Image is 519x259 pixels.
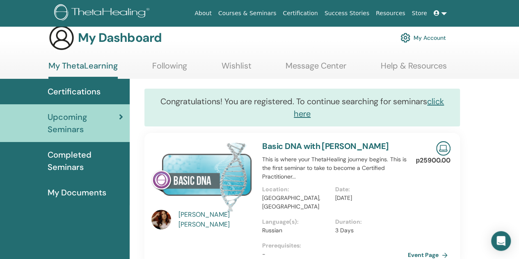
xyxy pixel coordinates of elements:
div: Open Intercom Messenger [491,231,511,251]
p: This is where your ThetaHealing journey begins. This is the first seminar to take to become a Cer... [262,155,408,181]
p: Location : [262,185,330,194]
img: default.jpg [151,210,171,229]
p: Duration : [335,218,403,226]
a: Success Stories [321,6,373,21]
p: [DATE] [335,194,403,202]
span: My Documents [48,186,106,199]
span: Certifications [48,85,101,98]
p: Language(s) : [262,218,330,226]
img: logo.png [54,4,152,23]
a: My ThetaLearning [48,61,118,79]
span: Completed Seminars [48,149,123,173]
p: Prerequisites : [262,241,408,250]
p: Russian [262,226,330,235]
a: About [191,6,215,21]
span: Upcoming Seminars [48,111,119,135]
img: Basic DNA [151,141,252,212]
img: generic-user-icon.jpg [48,25,75,51]
a: Basic DNA with [PERSON_NAME] [262,141,389,151]
div: Congratulations! You are registered. To continue searching for seminars [144,89,460,126]
a: Courses & Seminars [215,6,280,21]
a: [PERSON_NAME] [PERSON_NAME] [178,210,254,229]
a: My Account [400,29,446,47]
a: Certification [279,6,321,21]
img: Live Online Seminar [436,141,450,156]
a: Following [152,61,187,77]
p: р25900.00 [416,156,450,165]
a: Wishlist [222,61,251,77]
a: Resources [373,6,409,21]
h3: My Dashboard [78,30,162,45]
a: Help & Resources [381,61,447,77]
p: Date : [335,185,403,194]
p: 3 Days [335,226,403,235]
img: cog.svg [400,31,410,45]
a: Store [409,6,430,21]
p: - [262,250,408,259]
p: [GEOGRAPHIC_DATA], [GEOGRAPHIC_DATA] [262,194,330,211]
a: Message Center [286,61,346,77]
